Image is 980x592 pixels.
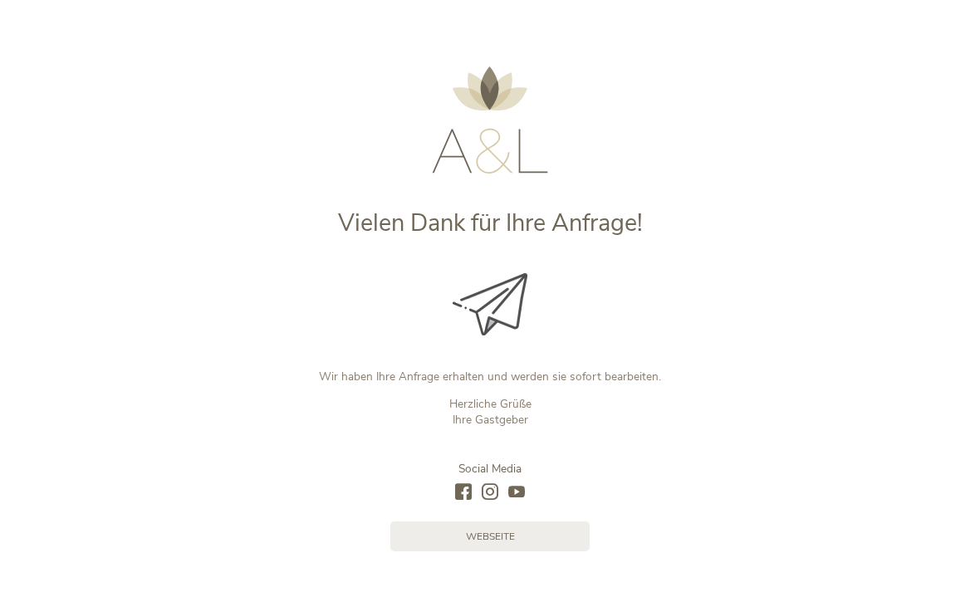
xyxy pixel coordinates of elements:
[390,521,590,551] a: Webseite
[458,461,522,477] span: Social Media
[213,369,767,384] p: Wir haben Ihre Anfrage erhalten und werden sie sofort bearbeiten.
[432,66,548,174] img: AMONTI & LUNARIS Wellnessresort
[338,207,643,239] span: Vielen Dank für Ihre Anfrage!
[482,483,498,501] a: instagram
[466,530,515,544] span: Webseite
[455,483,472,501] a: facebook
[213,396,767,428] p: Herzliche Grüße Ihre Gastgeber
[508,483,525,501] a: youtube
[453,273,527,335] img: Vielen Dank für Ihre Anfrage!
